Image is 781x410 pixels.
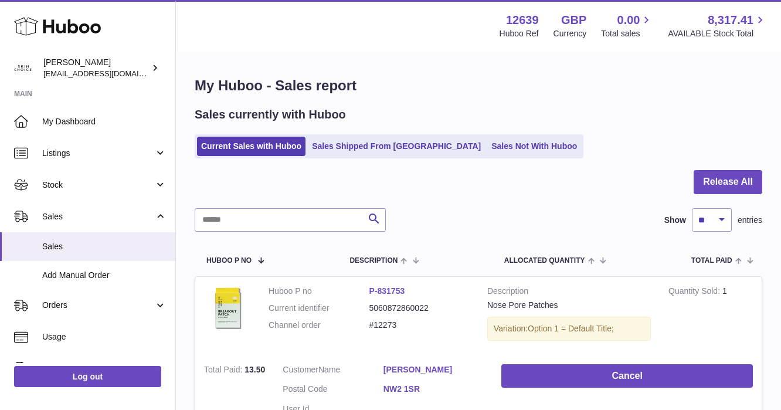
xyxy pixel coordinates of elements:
span: Total paid [691,257,732,265]
strong: 12639 [506,12,539,28]
span: Listings [42,148,154,159]
a: [PERSON_NAME] [383,364,484,375]
a: Sales Not With Huboo [487,137,581,156]
a: NW2 1SR [383,384,484,395]
span: My Dashboard [42,116,167,127]
span: [EMAIL_ADDRESS][DOMAIN_NAME] [43,69,172,78]
h1: My Huboo - Sales report [195,76,762,95]
span: Sales [42,211,154,222]
span: 0.00 [617,12,640,28]
a: 0.00 Total sales [601,12,653,39]
span: Stock [42,179,154,191]
span: 8,317.41 [708,12,753,28]
div: Nose Pore Patches [487,300,651,311]
strong: Quantity Sold [668,286,722,299]
span: entries [738,215,762,226]
span: Sales [42,241,167,252]
span: Orders [42,300,154,311]
button: Cancel [501,364,753,388]
td: 1 [660,277,762,355]
a: Log out [14,366,161,387]
strong: Total Paid [204,365,245,377]
span: Customer [283,365,318,374]
img: 126391698654631.jpg [204,286,251,333]
div: Variation: [487,317,651,341]
span: AVAILABLE Stock Total [668,28,767,39]
span: Add Manual Order [42,270,167,281]
dt: Postal Code [283,384,383,398]
span: Total sales [601,28,653,39]
a: 8,317.41 AVAILABLE Stock Total [668,12,767,39]
dt: Channel order [269,320,369,331]
div: Currency [554,28,587,39]
span: 13.50 [245,365,265,374]
a: Current Sales with Huboo [197,137,305,156]
button: Release All [694,170,762,194]
strong: GBP [561,12,586,28]
span: Description [349,257,398,265]
span: Option 1 = Default Title; [528,324,614,333]
div: [PERSON_NAME] [43,57,149,79]
span: ALLOCATED Quantity [504,257,585,265]
img: admin@skinchoice.com [14,59,32,77]
strong: Description [487,286,651,300]
dd: 5060872860022 [369,303,470,314]
a: P-831753 [369,286,405,296]
dt: Current identifier [269,303,369,314]
span: Huboo P no [206,257,252,265]
div: Huboo Ref [500,28,539,39]
span: Usage [42,331,167,343]
dt: Name [283,364,383,378]
label: Show [664,215,686,226]
dd: #12273 [369,320,470,331]
a: Sales Shipped From [GEOGRAPHIC_DATA] [308,137,485,156]
dt: Huboo P no [269,286,369,297]
h2: Sales currently with Huboo [195,107,346,123]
